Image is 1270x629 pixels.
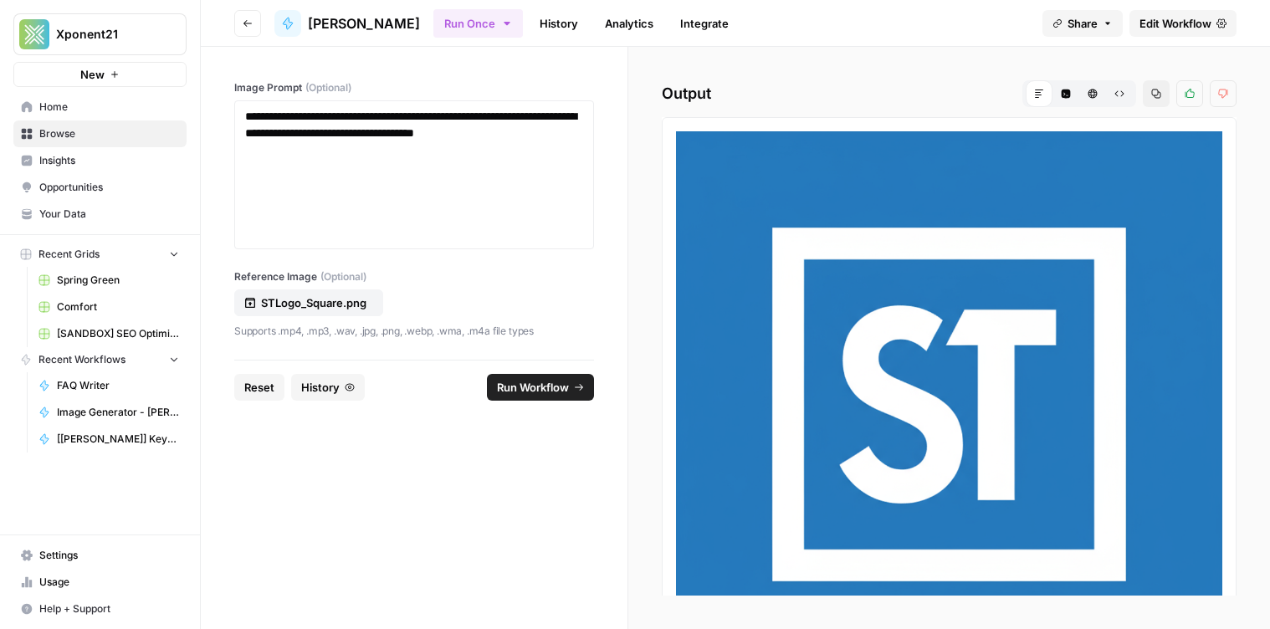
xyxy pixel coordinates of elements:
span: Image Generator - [PERSON_NAME] [57,405,179,420]
span: [[PERSON_NAME]] Keyword Priority Report [57,432,179,447]
label: Reference Image [234,269,594,284]
a: Insights [13,147,187,174]
button: Share [1042,10,1123,37]
span: [PERSON_NAME] [308,13,420,33]
a: Opportunities [13,174,187,201]
span: New [80,66,105,83]
button: STLogo_Square.png [234,289,383,316]
p: Supports .mp4, .mp3, .wav, .jpg, .png, .webp, .wma, .m4a file types [234,323,594,340]
p: STLogo_Square.png [260,294,367,311]
span: Opportunities [39,180,179,195]
span: Your Data [39,207,179,222]
span: Spring Green [57,273,179,288]
span: Recent Grids [38,247,100,262]
a: [PERSON_NAME] [274,10,420,37]
span: Recent Workflows [38,352,125,367]
a: [[PERSON_NAME]] Keyword Priority Report [31,426,187,453]
span: Home [39,100,179,115]
a: Edit Workflow [1129,10,1237,37]
button: Help + Support [13,596,187,622]
a: Comfort [31,294,187,320]
span: History [301,379,340,396]
a: Your Data [13,201,187,228]
a: [SANDBOX] SEO Optimizations [31,320,187,347]
span: (Optional) [305,80,351,95]
span: Comfort [57,299,179,314]
img: Xponent21 Logo [19,19,49,49]
span: Share [1068,15,1098,32]
button: New [13,62,187,87]
a: Browse [13,120,187,147]
label: Image Prompt [234,80,594,95]
a: History [530,10,588,37]
a: Image Generator - [PERSON_NAME] [31,399,187,426]
span: Usage [39,575,179,590]
a: Home [13,94,187,120]
button: History [291,374,365,401]
span: (Optional) [320,269,366,284]
a: Spring Green [31,267,187,294]
span: [SANDBOX] SEO Optimizations [57,326,179,341]
button: Reset [234,374,284,401]
span: Edit Workflow [1139,15,1211,32]
span: FAQ Writer [57,378,179,393]
a: Analytics [595,10,663,37]
button: Recent Workflows [13,347,187,372]
a: Usage [13,569,187,596]
span: Xponent21 [56,26,157,43]
span: Run Workflow [497,379,569,396]
span: Browse [39,126,179,141]
button: Workspace: Xponent21 [13,13,187,55]
button: Run Once [433,9,523,38]
h2: Output [662,80,1237,107]
span: Reset [244,379,274,396]
span: Help + Support [39,601,179,616]
button: Run Workflow [487,374,594,401]
span: Settings [39,548,179,563]
a: Integrate [670,10,739,37]
button: Recent Grids [13,242,187,267]
span: Insights [39,153,179,168]
a: Settings [13,542,187,569]
a: FAQ Writer [31,372,187,399]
